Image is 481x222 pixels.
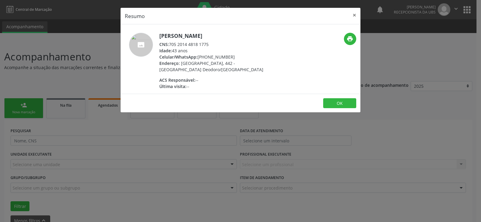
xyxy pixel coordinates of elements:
div: -- [159,77,276,83]
div: 705 2014 4818 1775 [159,41,276,47]
button: OK [323,98,356,108]
img: accompaniment [129,33,153,57]
span: CNS: [159,41,169,47]
i: print [347,35,353,42]
button: Close [348,8,360,23]
span: Celular/WhatsApp: [159,54,198,60]
h5: [PERSON_NAME] [159,33,276,39]
span: [GEOGRAPHIC_DATA], 442 - [GEOGRAPHIC_DATA] Deodoro/[GEOGRAPHIC_DATA] [159,60,263,72]
button: print [344,33,356,45]
span: Última visita: [159,84,186,89]
span: Endereço: [159,60,180,66]
div: 43 anos [159,47,276,54]
h5: Resumo [125,12,145,20]
span: Idade: [159,48,172,53]
div: [PHONE_NUMBER] [159,54,276,60]
div: -- [159,83,276,90]
span: ACS Responsável: [159,77,195,83]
